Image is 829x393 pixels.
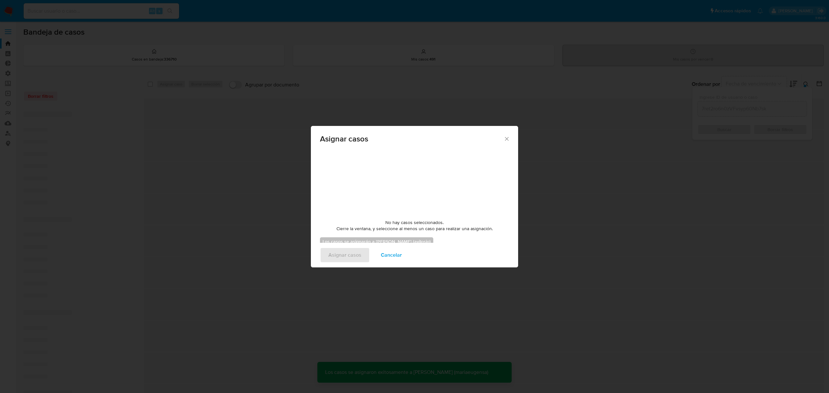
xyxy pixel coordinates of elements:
span: Asignar casos [320,135,504,143]
span: No hay casos seleccionados. [385,219,444,226]
img: yH5BAEAAAAALAAAAAABAAEAAAIBRAA7 [366,150,463,214]
button: Cerrar ventana [504,136,509,141]
span: Cierre la ventana, y seleccione al menos un caso para realizar una asignación. [336,226,493,232]
div: assign-modal [311,126,518,267]
b: Los casos se asignarán a [PERSON_NAME] (avilosio) [323,238,431,245]
span: Cancelar [381,248,402,262]
button: Cancelar [372,247,410,263]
